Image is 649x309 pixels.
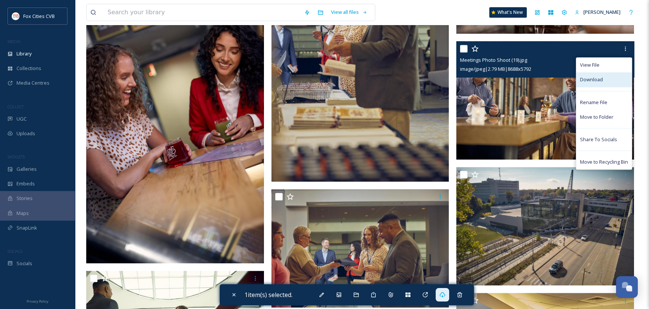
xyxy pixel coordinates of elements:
span: 1 item(s) selected. [244,291,292,299]
a: [PERSON_NAME] [571,5,624,19]
span: Uploads [16,130,35,137]
button: Open Chat [616,276,638,298]
span: [PERSON_NAME] [583,9,621,15]
span: SOCIALS [7,248,22,254]
span: Rename File [580,99,607,106]
span: Stories [16,195,33,202]
span: Media Centres [16,79,49,87]
span: image/jpeg | 2.79 MB | 8688 x 5792 [460,66,531,72]
img: images.png [12,12,19,20]
span: View File [580,61,600,69]
span: Socials [16,260,32,267]
img: Meetings Photo Shoot (19).jpg [456,41,634,160]
a: View all files [327,5,371,19]
a: Privacy Policy [27,296,48,305]
span: Library [16,50,31,57]
span: MEDIA [7,39,21,44]
span: Privacy Policy [27,299,48,304]
span: COLLECT [7,104,24,109]
span: Embeds [16,180,35,187]
span: WIDGETS [7,154,25,160]
span: Share To Socials [580,136,617,143]
input: Search your library [104,4,300,21]
span: Move to Recycling Bin [580,158,628,166]
a: What's New [489,7,527,18]
span: Meetings Photo Shoot (19).jpg [460,57,527,63]
span: Download [580,76,603,83]
span: Galleries [16,166,37,173]
img: Meetings Photo Shoot (4).jpg [456,167,634,285]
span: SnapLink [16,224,37,231]
span: Move to Folder [580,113,613,121]
span: UGC [16,115,27,122]
span: Fox Cities CVB [23,13,55,19]
span: Collections [16,65,41,72]
span: Maps [16,210,29,217]
img: Meetings Photo Shoot (26).jpg [271,189,449,308]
